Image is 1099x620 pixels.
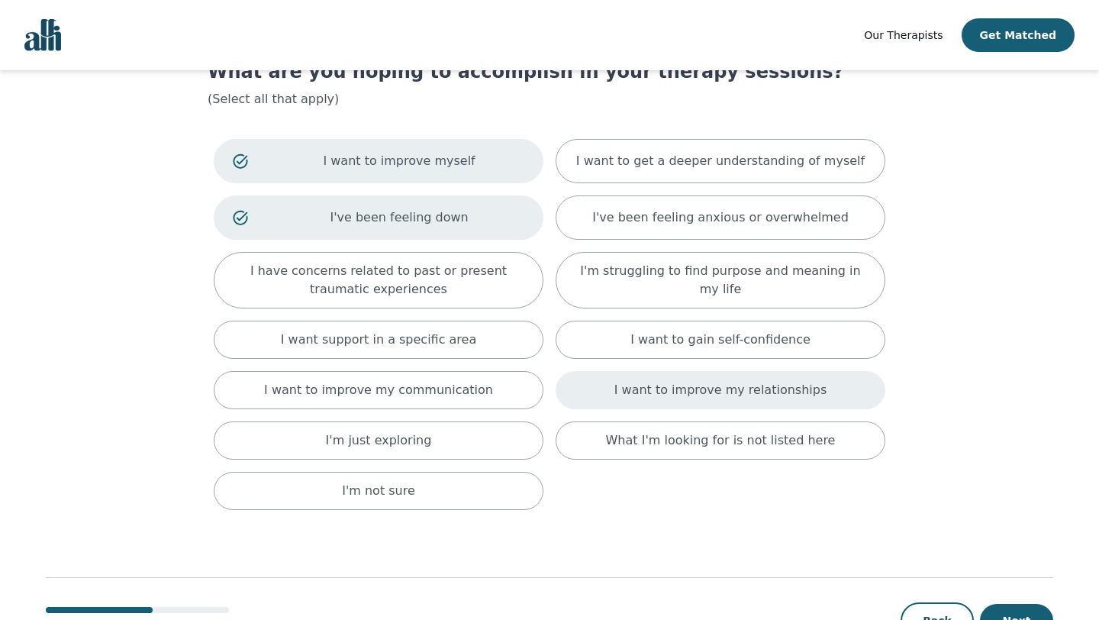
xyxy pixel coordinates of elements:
[326,431,432,450] p: I'm just exploring
[281,331,477,349] p: I want support in a specific area
[962,18,1075,52] button: Get Matched
[592,208,849,227] p: I've been feeling anxious or overwhelmed
[342,482,415,500] p: I'm not sure
[606,431,836,450] p: What I'm looking for is not listed here
[208,60,891,84] h1: What are you hoping to accomplish in your therapy sessions?
[208,90,891,108] p: (Select all that apply)
[274,152,524,170] p: I want to improve myself
[233,262,524,299] p: I have concerns related to past or present traumatic experiences
[24,19,61,51] img: alli logo
[864,29,943,41] span: Our Therapists
[614,381,827,399] p: I want to improve my relationships
[264,381,493,399] p: I want to improve my communication
[576,152,865,170] p: I want to get a deeper understanding of myself
[630,331,811,349] p: I want to gain self-confidence
[274,208,524,227] p: I've been feeling down
[864,26,943,44] a: Our Therapists
[575,262,866,299] p: I'm struggling to find purpose and meaning in my life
